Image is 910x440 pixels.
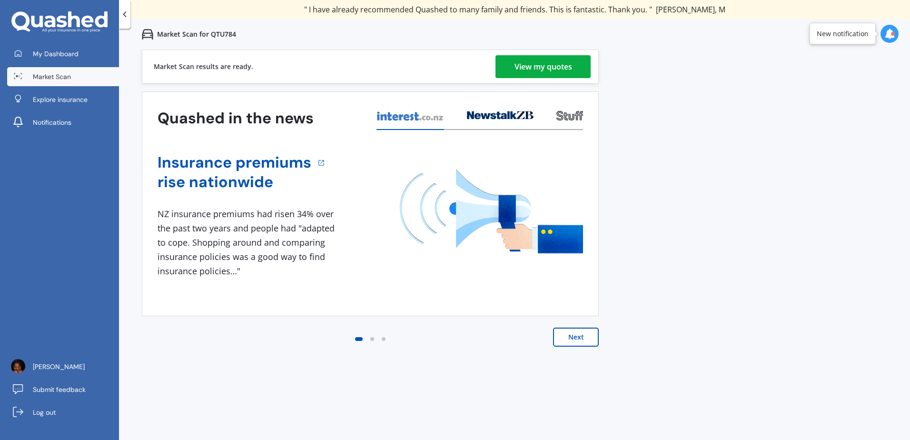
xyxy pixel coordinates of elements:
img: picture [11,359,25,373]
img: media image [400,169,583,253]
span: Submit feedback [33,385,86,394]
a: Log out [7,403,119,422]
a: View my quotes [495,55,591,78]
div: NZ insurance premiums had risen 34% over the past two years and people had "adapted to cope. Shop... [158,207,338,278]
div: Market Scan results are ready. [154,50,253,83]
a: [PERSON_NAME] [7,357,119,376]
a: Notifications [7,113,119,132]
span: Market Scan [33,72,71,81]
a: rise nationwide [158,172,311,192]
div: New notification [817,29,869,39]
span: My Dashboard [33,49,79,59]
span: [PERSON_NAME] [33,362,85,371]
p: Market Scan for QTU784 [157,30,236,39]
a: Explore insurance [7,90,119,109]
img: car.f15378c7a67c060ca3f3.svg [142,29,153,40]
span: Log out [33,408,56,417]
span: Notifications [33,118,71,127]
button: Next [553,328,599,347]
a: Market Scan [7,67,119,86]
a: My Dashboard [7,44,119,63]
h3: Quashed in the news [158,109,314,128]
span: Explore insurance [33,95,88,104]
a: Insurance premiums [158,153,311,172]
div: View my quotes [514,55,572,78]
a: Submit feedback [7,380,119,399]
